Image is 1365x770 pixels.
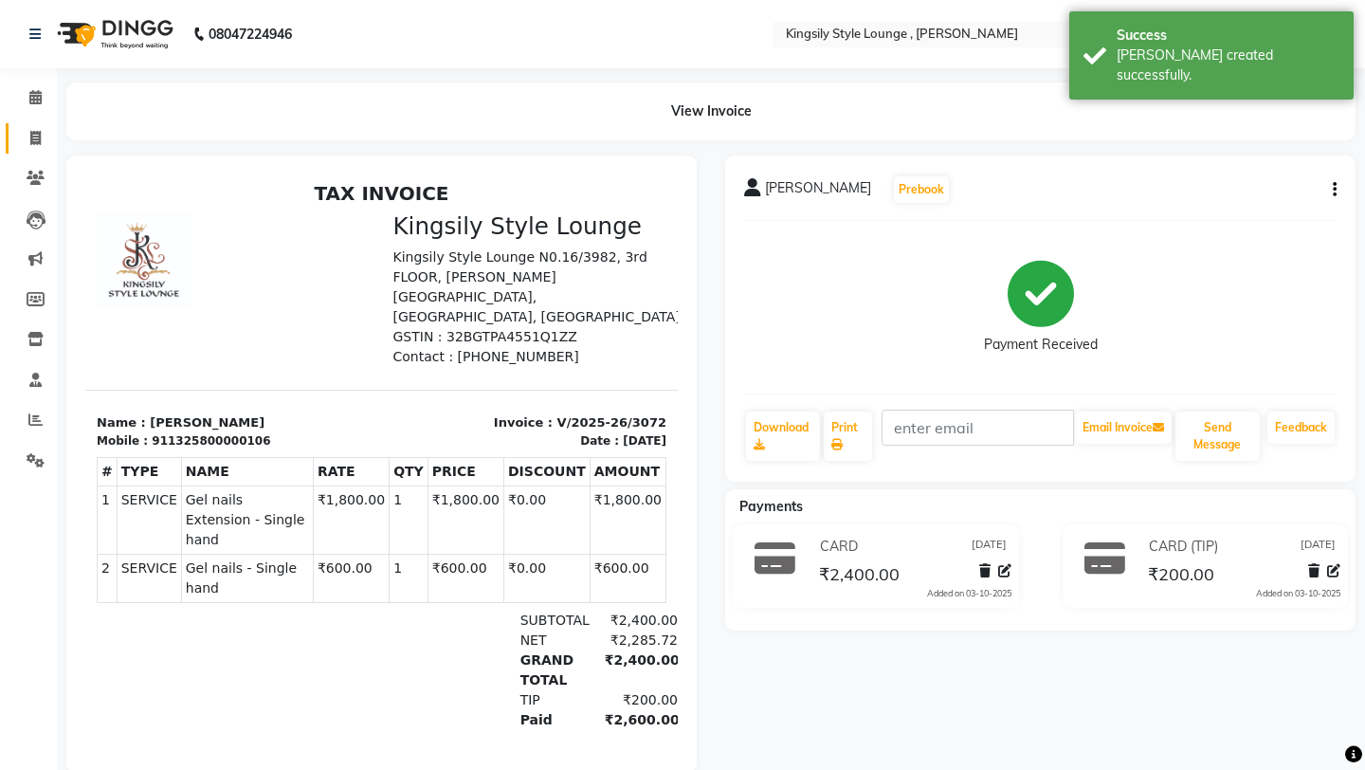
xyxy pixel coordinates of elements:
[1267,412,1335,444] a: Feedback
[227,283,303,311] th: RATE
[504,311,580,379] td: ₹1,800.00
[31,379,96,428] td: SERVICE
[739,498,803,515] span: Payments
[304,311,343,379] td: 1
[304,283,343,311] th: QTY
[12,311,32,379] td: 1
[342,379,418,428] td: ₹600.00
[308,38,582,65] h3: Kingsily Style Lounge
[1256,587,1340,600] div: Added on 03-10-2025
[1148,563,1214,590] span: ₹200.00
[424,536,508,556] div: Paid
[1075,412,1172,444] button: Email Invoice
[504,379,580,428] td: ₹600.00
[12,379,32,428] td: 2
[424,436,508,456] div: SUBTOTAL
[882,410,1073,446] input: enter email
[1301,537,1336,557] span: [DATE]
[227,311,303,379] td: ₹1,800.00
[100,384,224,424] span: Gel nails - Single hand
[1117,46,1339,85] div: Bill created successfully.
[537,258,581,275] div: [DATE]
[11,239,285,258] p: Name : [PERSON_NAME]
[819,563,900,590] span: ₹2,400.00
[424,456,508,476] div: NET
[209,8,292,61] b: 08047224946
[308,153,582,173] p: GSTIN : 32BGTPA4551Q1ZZ
[308,73,582,153] p: Kingsily Style Lounge N0.16/3982, 3rd FLOOR, [PERSON_NAME][GEOGRAPHIC_DATA], [GEOGRAPHIC_DATA], [...
[508,456,592,476] div: ₹2,285.72
[508,516,592,536] div: ₹200.00
[894,176,949,203] button: Prebook
[419,379,505,428] td: ₹0.00
[66,82,1356,140] div: View Invoice
[96,283,227,311] th: NAME
[504,283,580,311] th: AMOUNT
[424,516,508,536] div: TIP
[1117,26,1339,46] div: Success
[495,258,534,275] div: Date :
[342,283,418,311] th: PRICE
[66,258,185,275] div: 911325800000106
[1175,412,1260,461] button: Send Message
[31,311,96,379] td: SERVICE
[746,412,820,461] a: Download
[11,8,581,30] h2: TAX INVOICE
[824,412,872,461] a: Print
[508,436,592,456] div: ₹2,400.00
[11,258,63,275] div: Mobile :
[31,283,96,311] th: TYPE
[927,587,1011,600] div: Added on 03-10-2025
[12,283,32,311] th: #
[972,537,1007,557] span: [DATE]
[304,379,343,428] td: 1
[984,335,1098,355] div: Payment Received
[100,316,224,376] span: Gel nails Extension - Single hand
[1149,537,1218,557] span: CARD (TIP)
[508,536,592,556] div: ₹2,600.00
[419,283,505,311] th: DISCOUNT
[227,379,303,428] td: ₹600.00
[419,311,505,379] td: ₹0.00
[820,537,858,557] span: CARD
[308,173,582,192] p: Contact : [PHONE_NUMBER]
[308,239,582,258] p: Invoice : V/2025-26/3072
[424,476,508,516] div: GRAND TOTAL
[342,311,418,379] td: ₹1,800.00
[765,178,871,205] span: [PERSON_NAME]
[508,476,592,516] div: ₹2,400.00
[48,8,178,61] img: logo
